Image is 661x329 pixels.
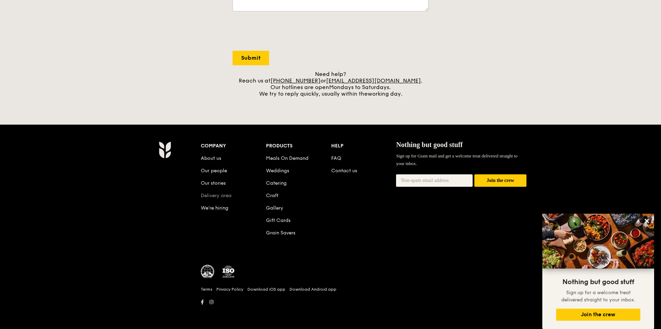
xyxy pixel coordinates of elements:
button: Close [641,215,652,226]
a: Contact us [331,168,357,174]
a: Weddings [266,168,289,174]
a: Our stories [201,180,226,186]
div: Company [201,141,266,151]
button: Join the crew [556,309,640,321]
a: Download Android app [289,287,336,292]
iframe: reCAPTCHA [233,18,337,45]
img: DSC07876-Edit02-Large.jpeg [542,214,654,269]
a: Meals On Demand [266,155,308,161]
span: working day. [368,90,402,97]
a: Gift Cards [266,217,290,223]
a: We’re hiring [201,205,228,211]
span: Mondays to Saturdays. [329,84,391,90]
a: About us [201,155,221,161]
span: Nothing but good stuff [562,278,634,286]
div: Products [266,141,331,151]
img: ISO Certified [221,265,235,279]
div: Need help? Reach us at or . Our hotlines are open We try to reply quickly, usually within the [233,71,428,97]
img: Grain [159,141,171,158]
input: Submit [233,51,269,65]
a: Catering [266,180,287,186]
a: Craft [266,193,278,199]
a: Grain Savers [266,230,295,236]
input: Non-spam email address [396,174,473,187]
a: Terms [201,287,212,292]
div: Help [331,141,396,151]
span: Sign up for a welcome treat delivered straight to your inbox. [561,290,635,303]
button: Join the crew [474,174,526,187]
span: Sign up for Grain mail and get a welcome treat delivered straight to your inbox. [396,153,517,166]
span: Nothing but good stuff [396,141,463,148]
a: Our people [201,168,227,174]
a: Delivery area [201,193,231,199]
a: Download iOS app [247,287,285,292]
a: [PHONE_NUMBER] [270,77,320,84]
a: Gallery [266,205,283,211]
img: MUIS Halal Certified [201,265,215,279]
a: Privacy Policy [216,287,243,292]
a: FAQ [331,155,341,161]
a: [EMAIL_ADDRESS][DOMAIN_NAME] [326,77,421,84]
h6: Revision [132,307,529,312]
